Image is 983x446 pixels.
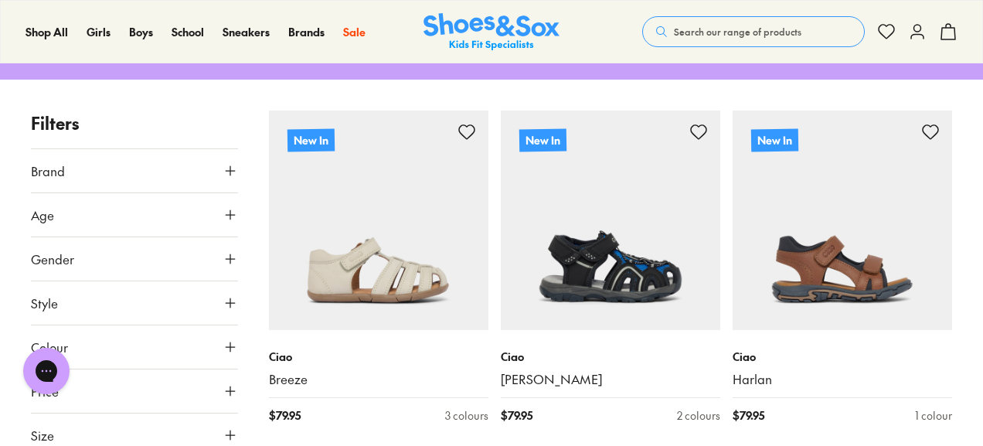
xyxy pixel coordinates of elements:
a: Sneakers [223,24,270,40]
a: Shop All [26,24,68,40]
span: Shop All [26,24,68,39]
span: $ 79.95 [733,407,764,424]
button: Brand [31,149,238,192]
button: Style [31,281,238,325]
span: $ 79.95 [501,407,532,424]
button: Search our range of products [642,16,865,47]
span: Brands [288,24,325,39]
img: SNS_Logo_Responsive.svg [423,13,560,51]
p: New In [519,128,566,152]
span: Age [31,206,54,224]
button: Gender [31,237,238,281]
p: Ciao [501,349,720,365]
div: 2 colours [677,407,720,424]
span: Boys [129,24,153,39]
a: Breeze [269,371,488,388]
a: New In [269,111,488,330]
button: Age [31,193,238,237]
span: School [172,24,204,39]
p: Filters [31,111,238,136]
button: Price [31,369,238,413]
a: Sale [343,24,366,40]
a: Girls [87,24,111,40]
span: Style [31,294,58,312]
iframe: Gorgias live chat messenger [15,342,77,400]
p: Ciao [733,349,952,365]
span: $ 79.95 [269,407,301,424]
a: Boys [129,24,153,40]
span: Sale [343,24,366,39]
div: 1 colour [915,407,952,424]
span: Sneakers [223,24,270,39]
span: Girls [87,24,111,39]
a: Shoes & Sox [423,13,560,51]
span: Brand [31,162,65,180]
div: 3 colours [445,407,488,424]
a: Brands [288,24,325,40]
p: New In [287,128,335,152]
p: Ciao [269,349,488,365]
span: Size [31,426,54,444]
a: Harlan [733,371,952,388]
a: School [172,24,204,40]
span: Colour [31,338,68,356]
a: New In [501,111,720,330]
span: Gender [31,250,74,268]
p: New In [751,128,798,152]
button: Colour [31,325,238,369]
a: [PERSON_NAME] [501,371,720,388]
a: New In [733,111,952,330]
span: Search our range of products [674,25,801,39]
